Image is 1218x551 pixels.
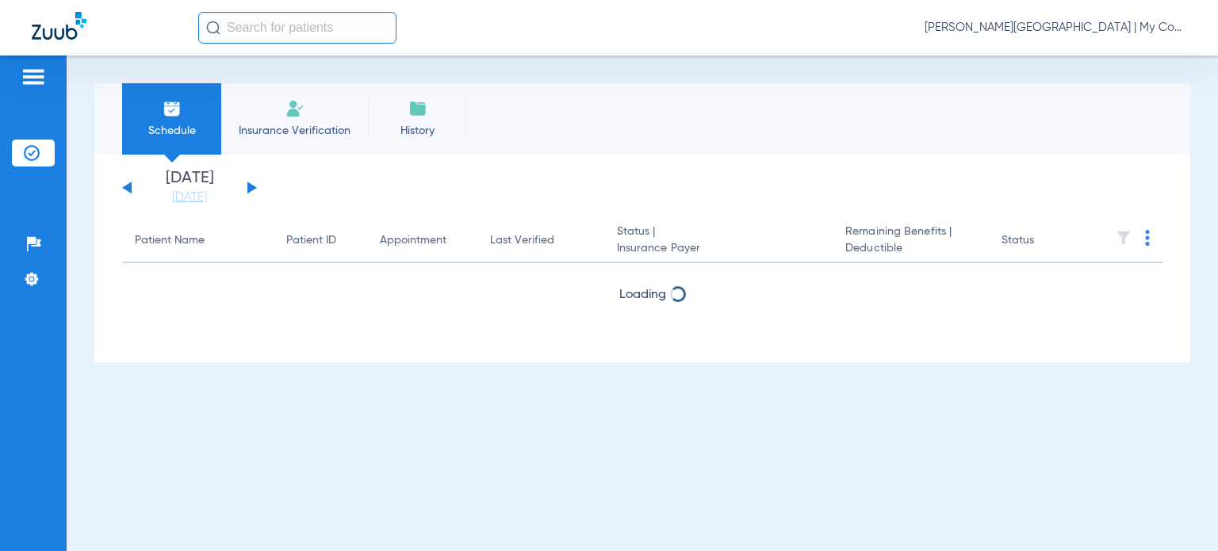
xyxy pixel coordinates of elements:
img: hamburger-icon [21,67,46,86]
span: [PERSON_NAME][GEOGRAPHIC_DATA] | My Community Dental Centers [925,20,1186,36]
div: Patient ID [286,232,336,249]
div: Patient Name [135,232,205,249]
img: Schedule [163,99,182,118]
span: Insurance Verification [233,123,356,139]
input: Search for patients [198,12,396,44]
span: Schedule [134,123,209,139]
th: Status [989,219,1096,263]
div: Last Verified [490,232,554,249]
th: Remaining Benefits | [833,219,989,263]
img: History [408,99,427,118]
span: History [380,123,455,139]
li: [DATE] [142,170,237,205]
img: Search Icon [206,21,220,35]
img: group-dot-blue.svg [1145,230,1150,246]
div: Appointment [380,232,465,249]
img: filter.svg [1116,230,1132,246]
img: Zuub Logo [32,12,86,40]
span: Deductible [845,240,976,257]
a: [DATE] [142,189,237,205]
span: Insurance Payer [617,240,821,257]
div: Appointment [380,232,446,249]
div: Last Verified [490,232,591,249]
th: Status | [604,219,833,263]
img: Manual Insurance Verification [285,99,304,118]
div: Patient ID [286,232,354,249]
div: Patient Name [135,232,261,249]
span: Loading [619,289,666,301]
